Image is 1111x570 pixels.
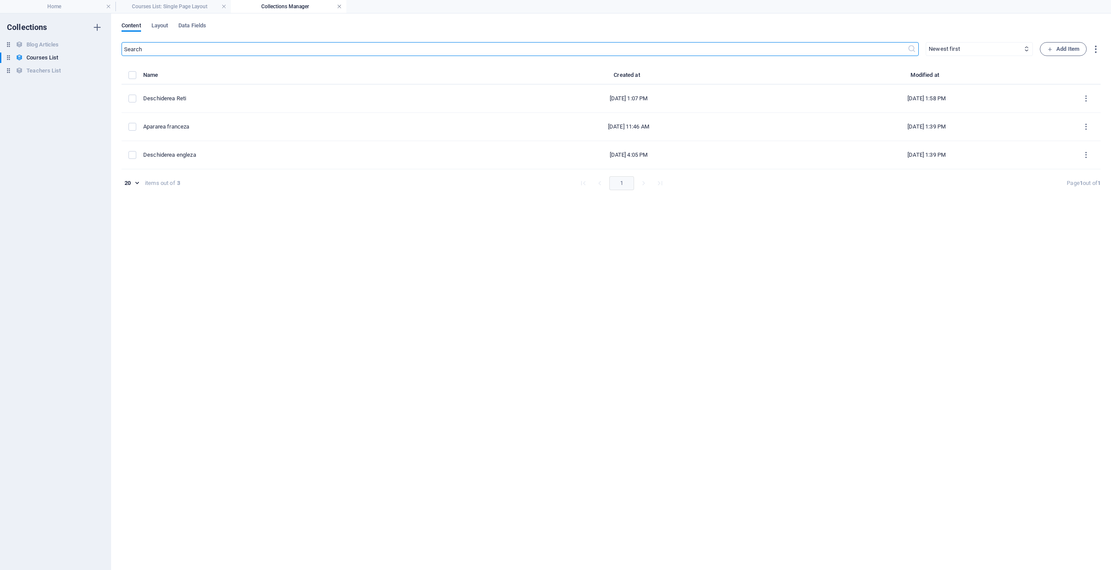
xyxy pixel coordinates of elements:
nav: pagination navigation [575,176,668,190]
table: items list [122,70,1101,169]
h4: Collections Manager [231,2,346,11]
div: [DATE] 1:39 PM [789,123,1065,131]
div: Deschiderea engleza [143,151,468,159]
h6: Teachers List [26,66,61,76]
th: Modified at [782,70,1072,85]
button: page 1 [609,176,634,190]
div: 20 [122,179,141,187]
h4: Courses List: Single Page Layout [115,2,231,11]
i: Create new collection [92,22,102,33]
strong: 1 [1080,180,1083,186]
h6: Collections [7,22,47,33]
th: Name [143,70,475,85]
div: [DATE] 1:39 PM [789,151,1065,159]
h6: Courses List [26,53,58,63]
div: [DATE] 11:46 AM [482,123,775,131]
button: Add Item [1040,42,1087,56]
div: [DATE] 1:58 PM [789,95,1065,102]
strong: 3 [177,179,180,187]
span: Layout [151,20,168,33]
div: [DATE] 4:05 PM [482,151,775,159]
div: Page out of [1067,179,1101,187]
div: Deschiderea Reti [143,95,468,102]
span: Content [122,20,141,33]
div: Apararea franceza [143,123,468,131]
strong: 1 [1098,180,1101,186]
h6: Blog Articles [26,40,59,50]
div: [DATE] 1:07 PM [482,95,775,102]
span: Data Fields [178,20,206,33]
span: Add Item [1047,44,1079,54]
th: Created at [475,70,782,85]
input: Search [122,42,907,56]
div: items out of [145,179,175,187]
